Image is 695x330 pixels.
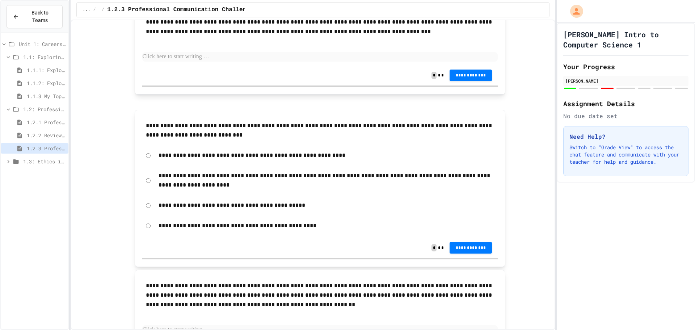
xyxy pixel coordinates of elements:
span: Unit 1: Careers & Professionalism [19,40,66,48]
span: 1.1: Exploring CS Careers [23,53,66,61]
h2: Your Progress [563,62,688,72]
span: ... [83,7,90,13]
h3: Need Help? [569,132,682,141]
h2: Assignment Details [563,99,688,109]
div: [PERSON_NAME] [565,78,686,84]
span: 1.2.1 Professional Communication [27,118,66,126]
span: 1.2.3 Professional Communication Challenge [27,145,66,152]
button: Back to Teams [7,5,63,28]
span: / [102,7,104,13]
h1: [PERSON_NAME] Intro to Computer Science 1 [563,29,688,50]
p: Switch to "Grade View" to access the chat feature and communicate with your teacher for help and ... [569,144,682,166]
div: No due date set [563,112,688,120]
div: My Account [563,3,585,20]
span: 1.1.1: Exploring CS Careers [27,66,66,74]
span: 1.2.2 Review - Professional Communication [27,131,66,139]
span: Back to Teams [24,9,56,24]
span: 1.1.3 My Top 3 CS Careers! [27,92,66,100]
span: / [93,7,96,13]
span: 1.3: Ethics in Computing [23,158,66,165]
span: 1.2: Professional Communication [23,105,66,113]
span: 1.1.2: Exploring CS Careers - Review [27,79,66,87]
span: 1.2.3 Professional Communication Challenge [107,5,253,14]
